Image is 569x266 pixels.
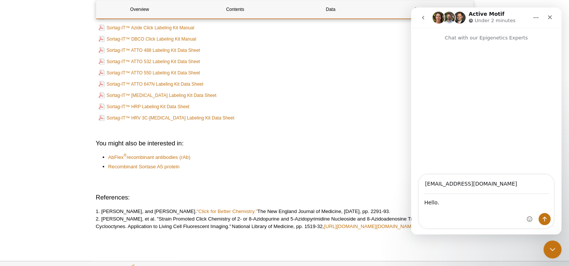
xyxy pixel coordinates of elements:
[96,139,473,148] h3: You might also be interested in:
[99,68,200,77] a: Sortag-IT™ ATTO 550 Labeling Kit Data Sheet
[99,46,200,55] a: Sortag-IT™ ATTO 488 Labeling Kit Data Sheet
[99,57,200,66] a: Sortag-IT™ ATTO 532 Labeling Kit Data Sheet
[99,113,234,122] a: Sortag-IT™ HRV 3C-[MEDICAL_DATA] Labeling Kit Data Sheet
[324,224,416,229] a: [URL][DOMAIN_NAME][DOMAIN_NAME]
[411,8,561,234] iframe: Intercom live chat
[543,240,561,258] iframe: Intercom live chat
[108,154,190,161] a: AbFlex®recombinant antibodies (rAb)
[99,23,194,32] a: Sortag-IT™ Azide Click Labeling Kit Manual
[99,35,196,44] a: Sortag-IT™ DBCO Click Labeling Kit Manual
[96,0,183,18] a: Overview
[197,209,258,214] a: "Click for Better Chemistry."
[192,0,279,18] a: Contents
[99,80,203,89] a: Sortag-IT™ ATTO 647N Labeling Kit Data Sheet
[96,208,473,230] p: 1. [PERSON_NAME], and [PERSON_NAME]. The New England Journal of Medicine, [DATE], pp. 2291-93. 2....
[124,153,127,158] sup: ®
[383,0,470,18] a: Documents
[99,102,190,111] a: Sortag-IT™ HRP Labeling Kit Data Sheet
[99,91,217,100] a: Sortag-IT™ [MEDICAL_DATA] Labeling Kit Data Sheet
[96,193,473,202] h3: References:
[108,163,180,171] a: Recombinant Sortase A5 protein
[287,0,374,18] a: Data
